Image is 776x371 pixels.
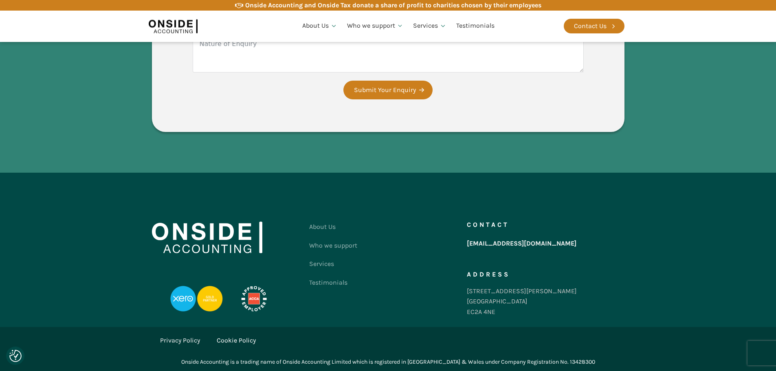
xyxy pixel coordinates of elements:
div: [STREET_ADDRESS][PERSON_NAME] [GEOGRAPHIC_DATA] EC2A 4NE [467,286,577,317]
a: Who we support [309,236,357,255]
img: APPROVED-EMPLOYER-PROFESSIONAL-DEVELOPMENT-REVERSED_LOGO [231,286,277,312]
a: Contact Us [564,19,624,33]
a: Services [408,12,451,40]
button: Consent Preferences [9,350,22,362]
a: Testimonials [451,12,499,40]
img: Revisit consent button [9,350,22,362]
textarea: Nature of Enquiry [193,36,584,72]
img: Onside Accounting [149,17,198,35]
a: Services [309,255,357,273]
a: [EMAIL_ADDRESS][DOMAIN_NAME] [467,236,576,251]
h5: Contact [467,222,509,228]
div: Contact Us [574,21,607,31]
div: Onside Accounting is a trading name of Onside Accounting Limited which is registered in [GEOGRAPH... [181,358,595,367]
a: Privacy Policy [160,335,200,346]
a: Cookie Policy [217,335,256,346]
a: Testimonials [309,273,357,292]
img: Onside Accounting [152,222,262,253]
button: Submit Your Enquiry [343,81,433,99]
h5: Address [467,271,510,278]
a: About Us [297,12,342,40]
a: About Us [309,217,357,236]
a: Who we support [342,12,409,40]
